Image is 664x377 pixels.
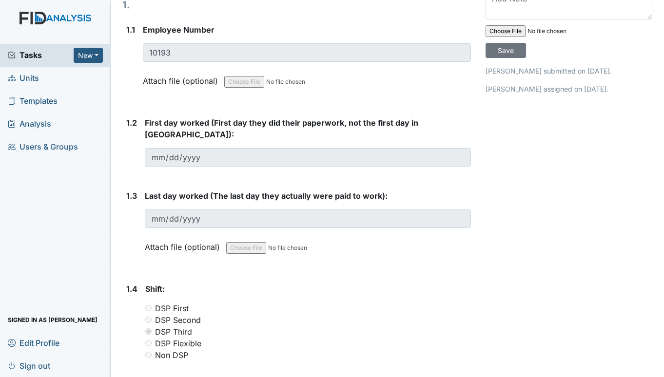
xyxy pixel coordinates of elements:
span: First day worked (First day they did their paperwork, not the first day in [GEOGRAPHIC_DATA]): [145,118,418,139]
input: Save [486,43,526,58]
span: Units [8,71,39,86]
input: DSP First [145,305,152,311]
label: Attach file (optional) [145,236,224,253]
span: Shift: [145,284,165,294]
p: [PERSON_NAME] submitted on [DATE]. [486,66,652,76]
label: DSP First [155,302,189,314]
label: Attach file (optional) [143,70,222,87]
span: Templates [8,94,58,109]
label: 1.4 [126,283,137,295]
span: Last day worked (The last day they actually were paid to work): [145,191,388,201]
label: 1.3 [126,190,137,202]
label: Non DSP [155,349,188,361]
span: Users & Groups [8,139,78,154]
span: Sign out [8,358,50,373]
span: Signed in as [PERSON_NAME] [8,312,98,327]
input: Non DSP [145,352,152,358]
label: DSP Second [155,314,201,326]
button: New [74,48,103,63]
label: DSP Flexible [155,338,201,349]
span: Analysis [8,116,51,132]
label: DSP Third [155,326,192,338]
span: Employee Number [143,25,215,35]
input: DSP Flexible [145,340,152,346]
a: Tasks [8,49,74,61]
p: [PERSON_NAME] assigned on [DATE]. [486,84,652,94]
label: 1.1 [126,24,135,36]
input: DSP Third [145,328,152,335]
label: 1.2 [126,117,137,129]
input: DSP Second [145,317,152,323]
span: Edit Profile [8,335,59,350]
